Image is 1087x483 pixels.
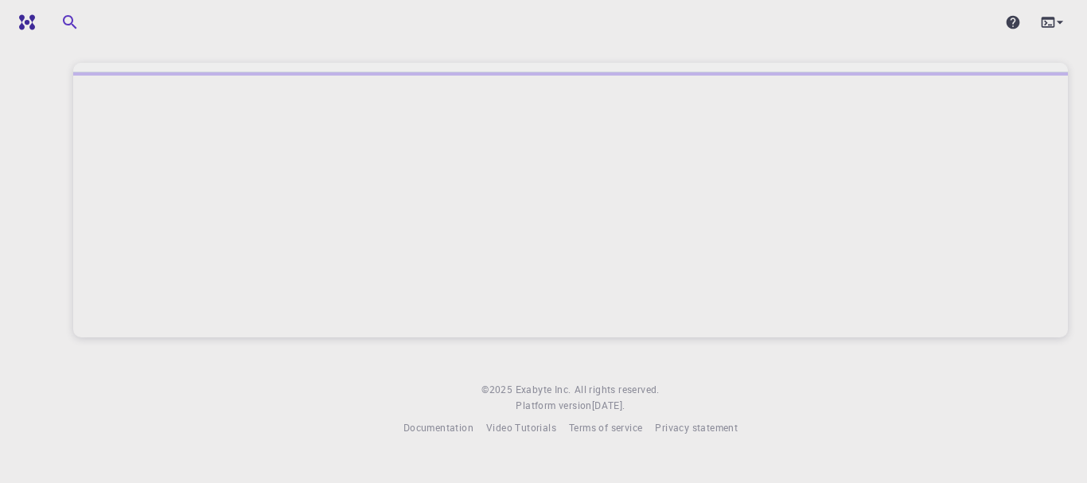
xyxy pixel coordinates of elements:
span: [DATE] . [592,399,625,411]
span: Video Tutorials [486,421,556,434]
a: Exabyte Inc. [516,382,571,398]
span: Exabyte Inc. [516,383,571,395]
span: Terms of service [569,421,642,434]
span: Documentation [403,421,473,434]
span: © 2025 [481,382,515,398]
span: Platform version [516,398,591,414]
a: Video Tutorials [486,420,556,436]
a: Privacy statement [655,420,738,436]
span: All rights reserved. [575,382,660,398]
span: Privacy statement [655,421,738,434]
a: Documentation [403,420,473,436]
img: logo [13,14,35,30]
a: [DATE]. [592,398,625,414]
a: Terms of service [569,420,642,436]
